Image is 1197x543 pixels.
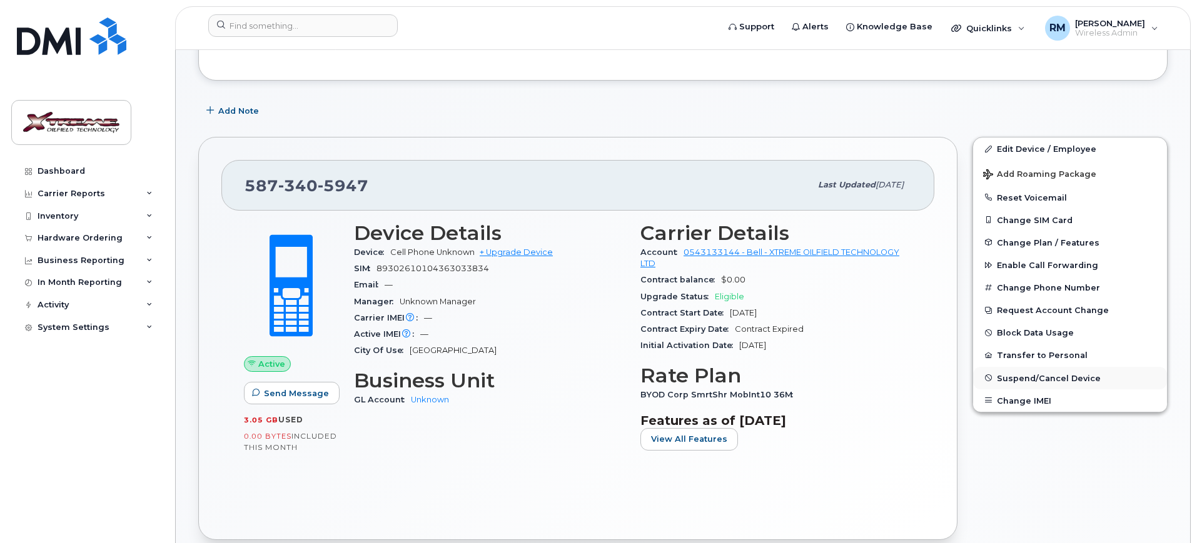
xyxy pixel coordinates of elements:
span: Knowledge Base [857,21,932,33]
button: Change SIM Card [973,209,1167,231]
span: $0.00 [721,275,745,284]
span: 587 [245,176,368,195]
iframe: Messenger Launcher [1143,489,1188,534]
span: SIM [354,264,376,273]
span: Suspend/Cancel Device [997,373,1101,382]
button: Block Data Usage [973,321,1167,344]
span: 5947 [318,176,368,195]
span: Last updated [818,180,876,189]
span: Upgrade Status [640,292,715,301]
span: Cell Phone Unknown [390,247,475,257]
button: Change Phone Number [973,276,1167,299]
span: 89302610104363033834 [376,264,489,273]
span: Add Roaming Package [983,169,1096,181]
span: 3.05 GB [244,416,278,424]
h3: Rate Plan [640,364,912,387]
span: Active IMEI [354,329,420,339]
input: Find something... [208,14,398,37]
span: Contract Start Date [640,308,730,317]
a: Unknown [411,395,449,404]
span: [PERSON_NAME] [1075,18,1145,28]
span: BYOD Corp SmrtShr MobInt10 36M [640,390,799,399]
span: Manager [354,297,400,306]
a: Knowledge Base [837,14,941,39]
span: Enable Call Forwarding [997,261,1098,270]
span: Device [354,247,390,257]
span: [DATE] [730,308,757,317]
a: Edit Device / Employee [973,137,1167,160]
span: Change Plan / Features [997,237,1099,247]
div: Quicklinks [942,16,1034,41]
div: Reggie Mortensen [1036,16,1167,41]
span: View All Features [651,433,727,445]
span: Active [258,358,285,370]
button: Add Roaming Package [973,161,1167,186]
span: [GEOGRAPHIC_DATA] [410,346,497,355]
span: [DATE] [876,180,904,189]
button: Reset Voicemail [973,186,1167,209]
span: 0.00 Bytes [244,432,291,441]
a: Support [720,14,783,39]
span: Contract balance [640,275,721,284]
span: — [424,313,432,322]
a: Alerts [783,14,837,39]
span: Alerts [802,21,829,33]
span: Account [640,247,684,257]
button: Change IMEI [973,389,1167,412]
button: View All Features [640,428,738,451]
h3: Features as of [DATE] [640,413,912,428]
span: Unknown Manager [400,297,476,306]
span: [DATE] [739,341,766,350]
span: Carrier IMEI [354,313,424,322]
span: City Of Use [354,346,410,355]
span: Eligible [715,292,744,301]
span: Wireless Admin [1075,28,1145,38]
a: 0543133144 - Bell - XTREME OILFIELD TECHNOLOGY LTD [640,247,899,268]
span: RM [1049,21,1066,36]
button: Add Note [198,99,270,122]
h3: Carrier Details [640,222,912,244]
button: Change Plan / Features [973,231,1167,254]
span: — [420,329,428,339]
h3: Device Details [354,222,625,244]
a: + Upgrade Device [480,247,553,257]
span: Quicklinks [966,23,1012,33]
span: Add Note [218,105,259,117]
button: Send Message [244,382,340,404]
span: 340 [278,176,318,195]
button: Suspend/Cancel Device [973,367,1167,389]
span: GL Account [354,395,411,404]
button: Request Account Change [973,299,1167,321]
span: used [278,415,303,424]
span: Initial Activation Date [640,341,739,350]
span: Contract Expiry Date [640,324,735,334]
span: — [385,280,393,289]
button: Enable Call Forwarding [973,254,1167,276]
button: Transfer to Personal [973,344,1167,366]
span: Support [739,21,774,33]
span: included this month [244,431,337,452]
span: Send Message [264,387,329,399]
span: Email [354,280,385,289]
span: Contract Expired [735,324,804,334]
h3: Business Unit [354,369,625,392]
